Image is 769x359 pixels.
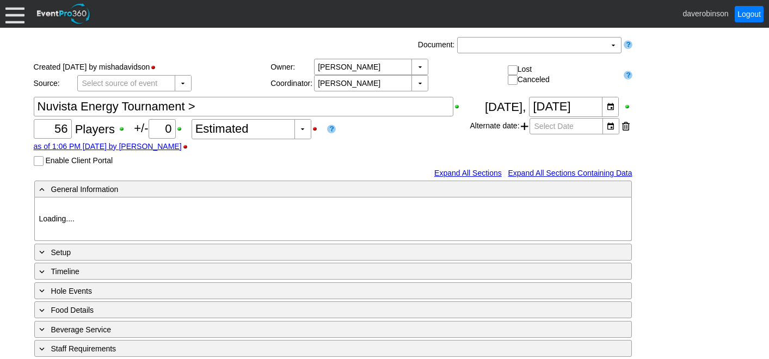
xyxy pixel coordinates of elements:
[51,287,92,295] span: Hole Events
[176,125,188,133] div: Show Plus/Minus Count when printing; click to hide Plus/Minus Count when printing.
[532,119,576,134] span: Select Date
[34,79,77,88] div: Source:
[270,63,314,71] div: Owner:
[134,121,191,135] span: +/-
[37,284,585,297] div: Hole Events
[416,37,457,53] div: Document:
[485,100,526,113] span: [DATE],
[508,65,619,85] div: Lost Canceled
[39,213,627,225] p: Loading....
[45,156,113,165] label: Enable Client Portal
[34,142,182,151] a: as of 1:06 PM [DATE] by [PERSON_NAME]
[470,117,632,135] div: Alternate date:
[521,118,528,134] span: Add another alternate date
[34,59,271,75] div: Created [DATE] by mishadavidson
[37,265,585,277] div: Timeline
[624,103,632,110] div: Show Event Date when printing; click to hide Event Date when printing.
[622,118,630,134] div: Remove this date
[508,169,632,177] a: Expand All Sections Containing Data
[51,248,71,257] span: Setup
[311,125,324,133] div: Hide Guest Count Status when printing; click to show Guest Count Status when printing.
[35,2,92,26] img: EventPro360
[80,76,160,91] span: Select source of event
[118,125,131,133] div: Show Guest Count when printing; click to hide Guest Count when printing.
[75,122,115,135] span: Players
[182,143,194,151] div: Hide Guest Count Stamp when printing; click to show Guest Count Stamp when printing.
[51,185,119,194] span: General Information
[51,344,116,353] span: Staff Requirements
[37,183,585,195] div: General Information
[682,9,728,17] span: daverobinson
[37,304,585,316] div: Food Details
[735,6,764,22] a: Logout
[51,306,94,314] span: Food Details
[434,169,502,177] a: Expand All Sections
[51,325,112,334] span: Beverage Service
[37,342,585,355] div: Staff Requirements
[37,246,585,258] div: Setup
[150,64,162,71] div: Hide Status Bar when printing; click to show Status Bar when printing.
[5,4,24,23] div: Menu: Click or 'Crtl+M' to toggle menu open/close
[270,79,314,88] div: Coordinator:
[51,267,79,276] span: Timeline
[453,103,466,110] div: Show Event Title when printing; click to hide Event Title when printing.
[37,323,585,336] div: Beverage Service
